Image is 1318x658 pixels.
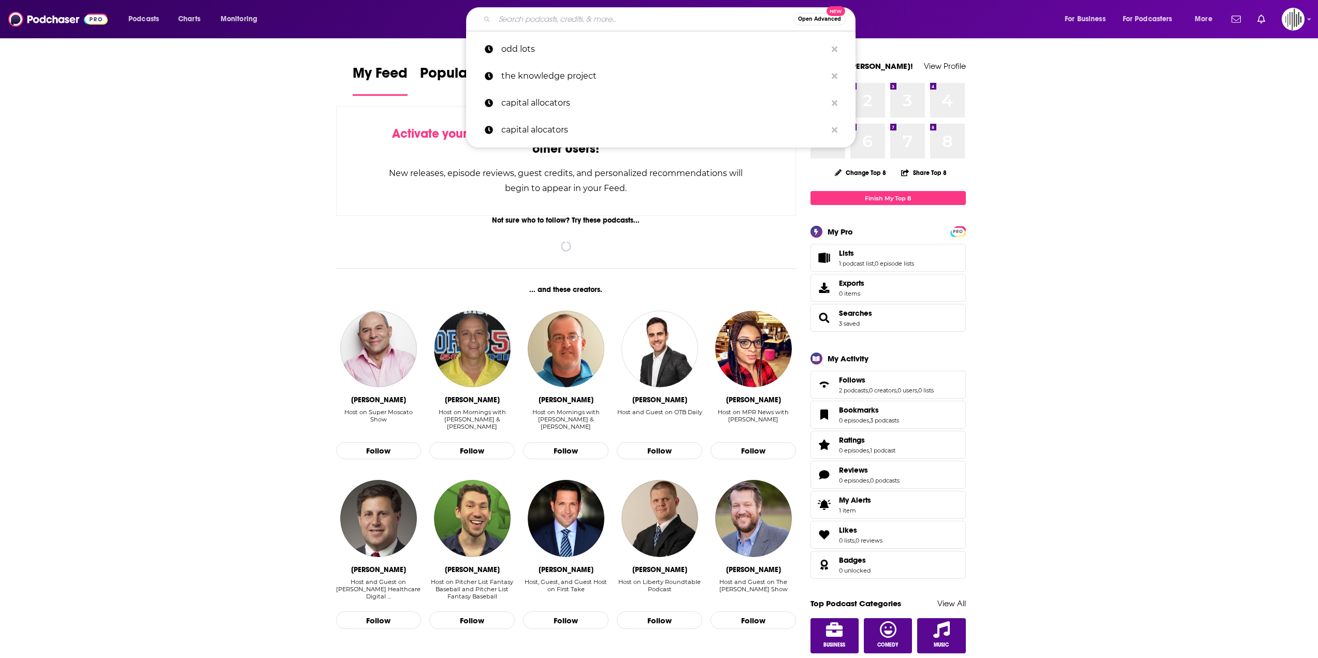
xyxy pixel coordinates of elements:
span: More [1195,12,1212,26]
a: View All [937,598,966,608]
div: Host, Guest, and Guest Host on First Take [523,578,609,593]
img: Podchaser - Follow, Share and Rate Podcasts [8,9,108,29]
div: Host on Liberty Roundtable Podcast [617,578,702,601]
a: odd lots [466,36,856,63]
p: odd lots [501,36,827,63]
img: Rick Burgess [715,480,792,557]
span: Business [823,642,845,648]
span: Charts [178,12,200,26]
span: Logged in as gpg2 [1282,8,1305,31]
a: 0 podcasts [870,477,900,484]
span: Likes [839,525,857,535]
span: Podcasts [128,12,159,26]
span: Bookmarks [810,401,966,429]
a: Show notifications dropdown [1227,10,1245,28]
span: For Business [1065,12,1106,26]
span: Searches [810,304,966,332]
span: Follows [810,371,966,399]
a: 1 podcast [870,447,895,454]
span: My Alerts [839,495,871,505]
span: , [869,417,870,424]
a: Badges [839,555,871,565]
img: User Profile [1282,8,1305,31]
span: Follows [839,375,865,385]
div: Host and Guest on [PERSON_NAME] Healthcare Digital … [336,578,422,600]
span: Badges [839,555,866,565]
span: Exports [839,279,864,288]
img: Scott Becker [340,480,417,557]
a: 0 episodes [839,447,869,454]
button: open menu [213,11,271,27]
span: Exports [814,281,835,295]
div: Host and Guest on OTB Daily [617,408,702,416]
a: 0 unlocked [839,567,871,574]
button: Follow [617,611,702,629]
div: Rick Burgess [726,565,781,574]
button: open menu [1058,11,1119,27]
a: capital alocators [466,116,856,143]
a: 0 reviews [856,537,882,544]
p: capital alocators [501,116,827,143]
img: Adam Schefter [528,480,604,557]
a: Ratings [839,435,895,445]
button: Follow [523,611,609,629]
a: capital allocators [466,90,856,116]
a: Follows [814,377,835,392]
a: 0 episodes [839,477,869,484]
a: Ratings [814,437,835,452]
span: Popular Feed [420,64,508,88]
span: Reviews [839,465,868,475]
button: Share Top 8 [901,163,947,183]
a: PRO [952,227,964,235]
img: Joe Molloy [621,311,698,387]
div: Host on Pitcher List Fantasy Baseball and Pitcher List Fantasy Baseball [429,578,515,600]
span: My Feed [353,64,408,88]
span: Bookmarks [839,405,879,415]
img: Eli Savoie [528,311,604,387]
a: 2 podcasts [839,387,868,394]
span: For Podcasters [1123,12,1172,26]
a: Reviews [814,467,835,482]
div: Host on Mornings with [PERSON_NAME] & [PERSON_NAME] [429,408,515,430]
div: ... and these creators. [336,285,796,294]
a: Bookmarks [814,407,835,422]
span: Monitoring [221,12,257,26]
div: New releases, episode reviews, guest credits, and personalized recommendations will begin to appe... [388,166,744,196]
button: Change Top 8 [829,166,893,179]
div: My Activity [828,354,868,363]
a: 0 creators [869,387,896,394]
a: Vincent Moscato [340,311,417,387]
a: the knowledge project [466,63,856,90]
div: Host and Guest on The [PERSON_NAME] Show [711,578,796,593]
span: 1 item [839,507,871,514]
a: Nick Pollack [434,480,511,557]
div: Host on Mornings with Greg & Eli [429,408,515,431]
a: My Alerts [810,491,966,519]
a: 0 lists [839,537,854,544]
span: Ratings [810,431,966,459]
img: Greg Gaston [434,311,511,387]
div: Search podcasts, credits, & more... [476,7,865,31]
a: Likes [814,528,835,542]
div: Adam Schefter [539,565,593,574]
a: Follows [839,375,934,385]
button: Follow [336,611,422,629]
button: Follow [429,611,515,629]
a: Searches [839,309,872,318]
div: Nick Pollack [445,565,500,574]
span: Likes [810,521,966,549]
span: My Alerts [814,498,835,512]
a: Lists [814,251,835,265]
div: Sam Bushman [632,565,687,574]
a: 0 lists [918,387,934,394]
div: Host on Mornings with [PERSON_NAME] & [PERSON_NAME] [523,408,609,430]
a: Music [917,618,966,653]
a: Exports [810,274,966,302]
a: Likes [839,525,882,535]
div: Host on Liberty Roundtable Podcast [617,578,702,593]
